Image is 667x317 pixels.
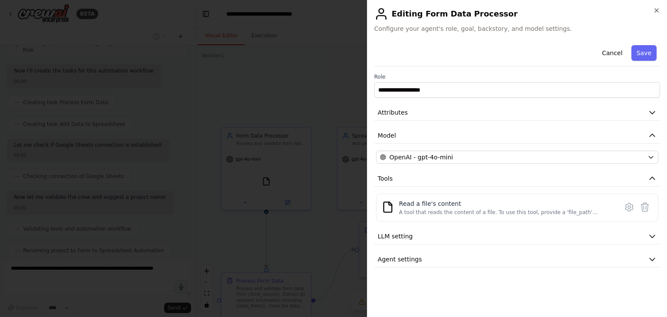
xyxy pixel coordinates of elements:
h2: Editing Form Data Processor [374,7,660,21]
button: Cancel [597,45,627,61]
button: Configure tool [621,199,637,215]
span: LLM setting [378,232,413,241]
span: Model [378,131,396,140]
span: Configure your agent's role, goal, backstory, and model settings. [374,24,660,33]
button: Attributes [374,105,660,121]
button: Save [631,45,657,61]
button: Model [374,128,660,144]
button: Delete tool [637,199,653,215]
label: Role [374,73,660,80]
span: Tools [378,174,393,183]
button: Agent settings [374,251,660,267]
span: Agent settings [378,255,422,264]
img: FileReadTool [382,201,394,213]
div: Read a file's content [399,199,613,208]
button: OpenAI - gpt-4o-mini [376,151,658,164]
span: Attributes [378,108,408,117]
button: LLM setting [374,228,660,244]
div: A tool that reads the content of a file. To use this tool, provide a 'file_path' parameter with t... [399,209,613,216]
span: OpenAI - gpt-4o-mini [390,153,453,162]
button: Tools [374,171,660,187]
